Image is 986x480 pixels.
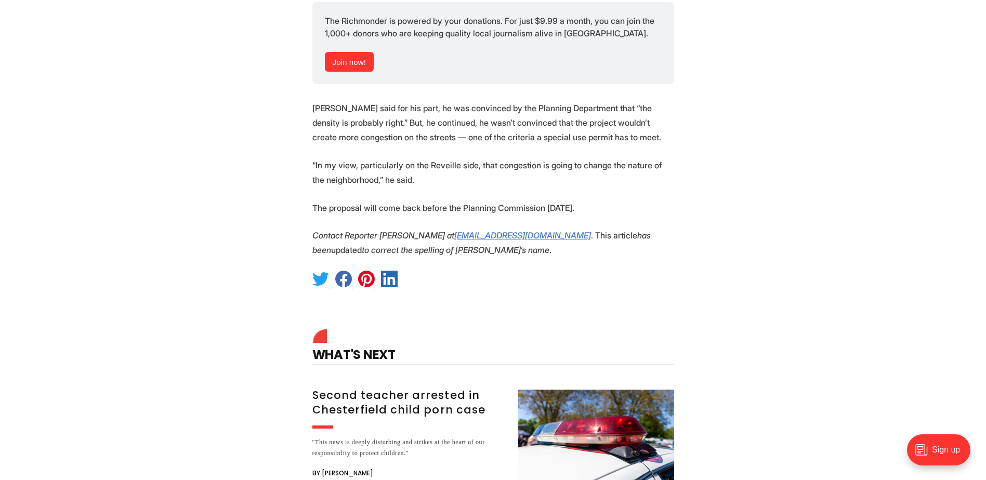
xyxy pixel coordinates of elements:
[312,332,674,365] h4: What's Next
[312,101,674,144] p: [PERSON_NAME] said for his part, he was convinced by the Planning Department that “the density is...
[312,467,373,479] span: By [PERSON_NAME]
[312,230,454,241] em: Contact Reporter [PERSON_NAME] at
[312,201,674,215] p: The proposal will come back before the Planning Commission [DATE].
[325,16,656,38] span: The Richmonder is powered by your donations. For just $9.99 a month, you can join the 1,000+ dono...
[325,52,374,72] a: Join now!
[312,158,674,187] p: “In my view, particularly on the Reveille side, that congestion is going to change the nature of ...
[362,245,549,255] em: to correct the spelling of [PERSON_NAME]‘s name
[312,437,506,459] div: "This news is deeply disturbing and strikes at the heart of our responsibility to protect children."
[454,230,591,241] a: [EMAIL_ADDRESS][DOMAIN_NAME]
[312,228,674,257] p: . This article updated .
[898,429,986,480] iframe: portal-trigger
[312,388,506,417] h3: Second teacher arrested in Chesterfield child porn case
